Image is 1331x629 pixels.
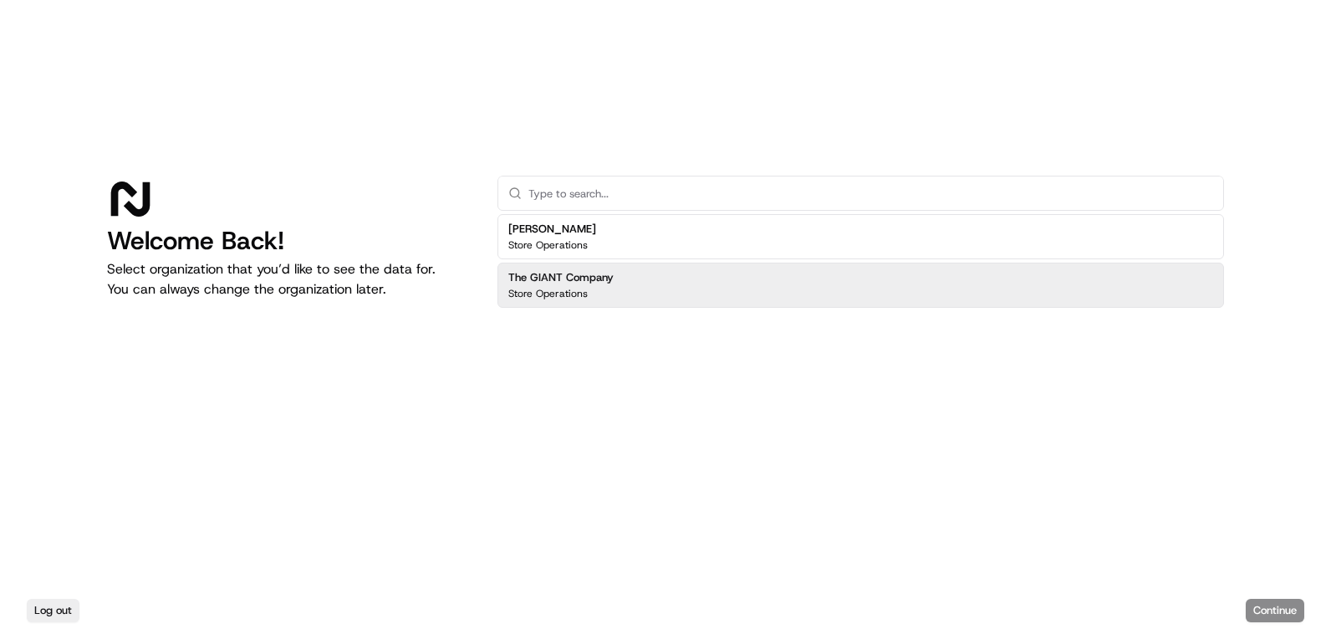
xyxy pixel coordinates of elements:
[107,226,471,256] h1: Welcome Back!
[508,238,588,252] p: Store Operations
[508,270,614,285] h2: The GIANT Company
[27,599,79,622] button: Log out
[508,222,596,237] h2: [PERSON_NAME]
[508,287,588,300] p: Store Operations
[497,211,1224,311] div: Suggestions
[528,176,1213,210] input: Type to search...
[107,259,471,299] p: Select organization that you’d like to see the data for. You can always change the organization l...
